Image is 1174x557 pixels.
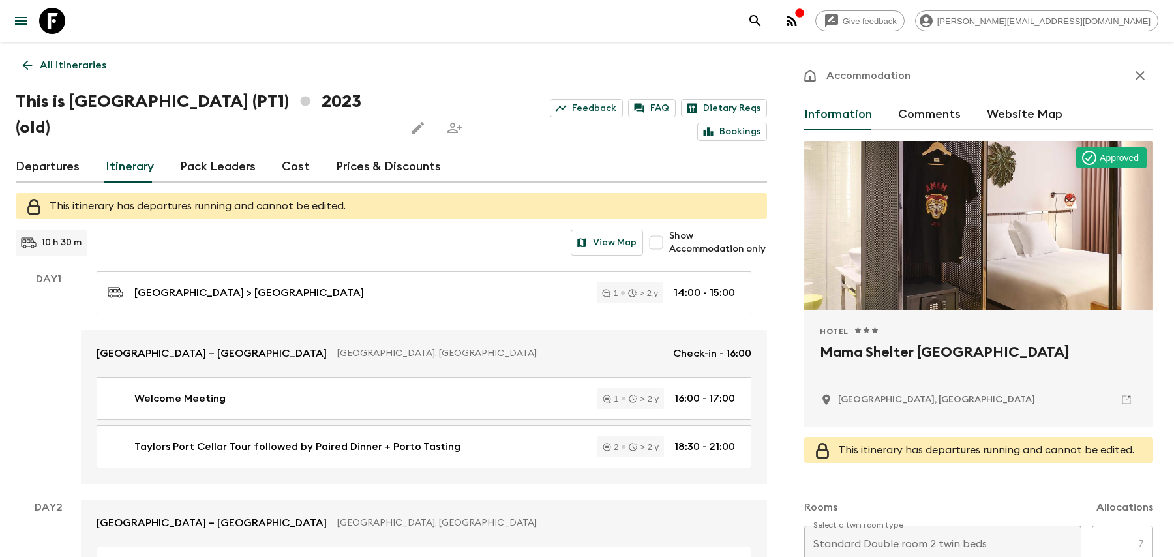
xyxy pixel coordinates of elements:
a: Itinerary [106,151,154,183]
p: [GEOGRAPHIC_DATA] – [GEOGRAPHIC_DATA] [97,515,327,531]
a: [GEOGRAPHIC_DATA] – [GEOGRAPHIC_DATA][GEOGRAPHIC_DATA], [GEOGRAPHIC_DATA] [81,500,767,547]
button: search adventures [742,8,768,34]
button: menu [8,8,34,34]
a: Departures [16,151,80,183]
button: Website Map [987,99,1062,130]
p: [GEOGRAPHIC_DATA] > [GEOGRAPHIC_DATA] [134,285,364,301]
span: This itinerary has departures running and cannot be edited. [838,445,1134,455]
span: [PERSON_NAME][EMAIL_ADDRESS][DOMAIN_NAME] [930,16,1158,26]
p: Check-in - 16:00 [673,346,751,361]
h2: Mama Shelter [GEOGRAPHIC_DATA] [820,342,1137,384]
p: Lisbon, Portugal [838,393,1035,406]
p: 14:00 - 15:00 [674,285,735,301]
p: Accommodation [826,68,911,83]
div: 1 [603,395,618,403]
span: This itinerary has departures running and cannot be edited. [50,201,346,211]
a: Pack Leaders [180,151,256,183]
p: [GEOGRAPHIC_DATA], [GEOGRAPHIC_DATA] [337,517,741,530]
a: All itineraries [16,52,113,78]
a: [GEOGRAPHIC_DATA] > [GEOGRAPHIC_DATA]1> 2 y14:00 - 15:00 [97,271,751,314]
p: Welcome Meeting [134,391,226,406]
a: Welcome Meeting1> 2 y16:00 - 17:00 [97,377,751,420]
a: Dietary Reqs [681,99,767,117]
span: Hotel [820,326,849,337]
p: [GEOGRAPHIC_DATA] – [GEOGRAPHIC_DATA] [97,346,327,361]
p: Taylors Port Cellar Tour followed by Paired Dinner + Porto Tasting [134,439,460,455]
div: [PERSON_NAME][EMAIL_ADDRESS][DOMAIN_NAME] [915,10,1158,31]
div: Photo of Mama Shelter Lisboa [804,141,1153,310]
a: Prices & Discounts [336,151,441,183]
button: View Map [571,230,643,256]
p: All itineraries [40,57,106,73]
a: Bookings [697,123,767,141]
p: Day 1 [16,271,81,287]
p: 16:00 - 17:00 [674,391,735,406]
div: > 2 y [629,443,659,451]
a: FAQ [628,99,676,117]
p: Approved [1100,151,1139,164]
p: Rooms [804,500,837,515]
a: Feedback [550,99,623,117]
span: Give feedback [835,16,904,26]
span: Show Accommodation only [669,230,767,256]
a: Cost [282,151,310,183]
p: Allocations [1096,500,1153,515]
p: [GEOGRAPHIC_DATA], [GEOGRAPHIC_DATA] [337,347,663,360]
div: 2 [603,443,618,451]
button: Information [804,99,872,130]
span: Share this itinerary [442,115,468,141]
div: 1 [602,289,618,297]
p: 18:30 - 21:00 [674,439,735,455]
button: Edit this itinerary [405,115,431,141]
div: > 2 y [628,289,658,297]
label: Select a twin room type [813,520,903,531]
a: Taylors Port Cellar Tour followed by Paired Dinner + Porto Tasting2> 2 y18:30 - 21:00 [97,425,751,468]
a: Give feedback [815,10,905,31]
p: 10 h 30 m [42,236,82,249]
a: [GEOGRAPHIC_DATA] – [GEOGRAPHIC_DATA][GEOGRAPHIC_DATA], [GEOGRAPHIC_DATA]Check-in - 16:00 [81,330,767,377]
button: Comments [898,99,961,130]
p: Day 2 [16,500,81,515]
div: > 2 y [629,395,659,403]
h1: This is [GEOGRAPHIC_DATA] (PT1) 2023 (old) [16,89,395,141]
